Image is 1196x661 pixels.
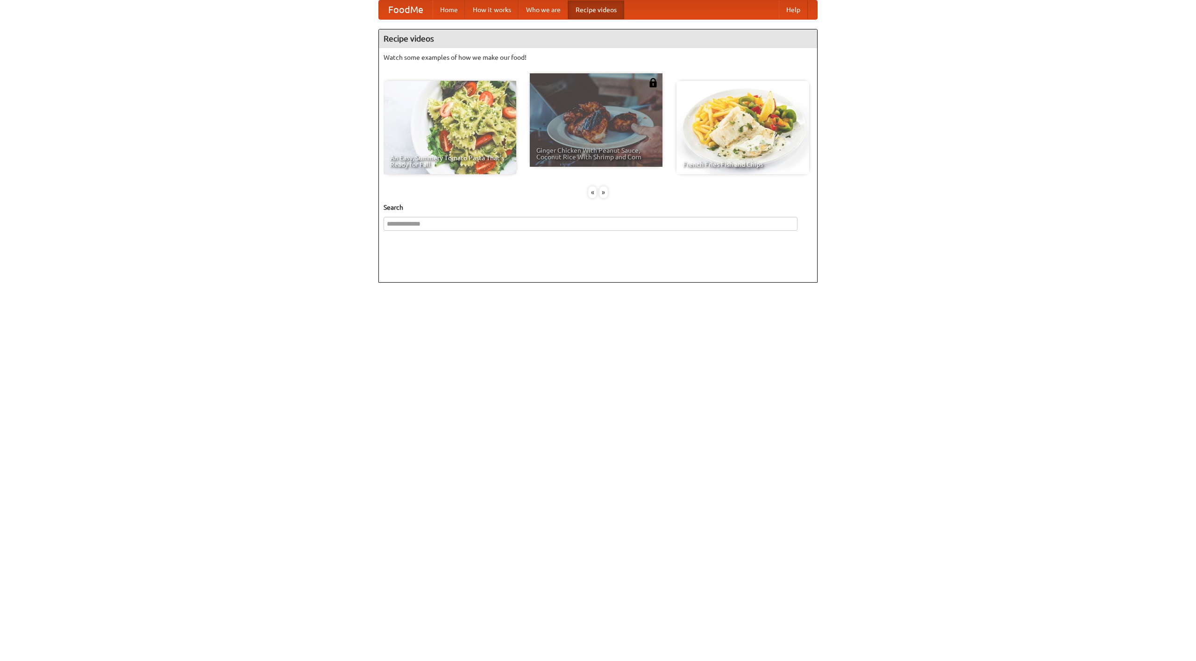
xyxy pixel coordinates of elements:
[390,155,510,168] span: An Easy, Summery Tomato Pasta That's Ready for Fall
[568,0,624,19] a: Recipe videos
[779,0,808,19] a: Help
[384,203,812,212] h5: Search
[588,186,597,198] div: «
[519,0,568,19] a: Who we are
[384,53,812,62] p: Watch some examples of how we make our food!
[379,0,433,19] a: FoodMe
[433,0,465,19] a: Home
[683,161,803,168] span: French Fries Fish and Chips
[648,78,658,87] img: 483408.png
[676,81,809,174] a: French Fries Fish and Chips
[379,29,817,48] h4: Recipe videos
[599,186,608,198] div: »
[384,81,516,174] a: An Easy, Summery Tomato Pasta That's Ready for Fall
[465,0,519,19] a: How it works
